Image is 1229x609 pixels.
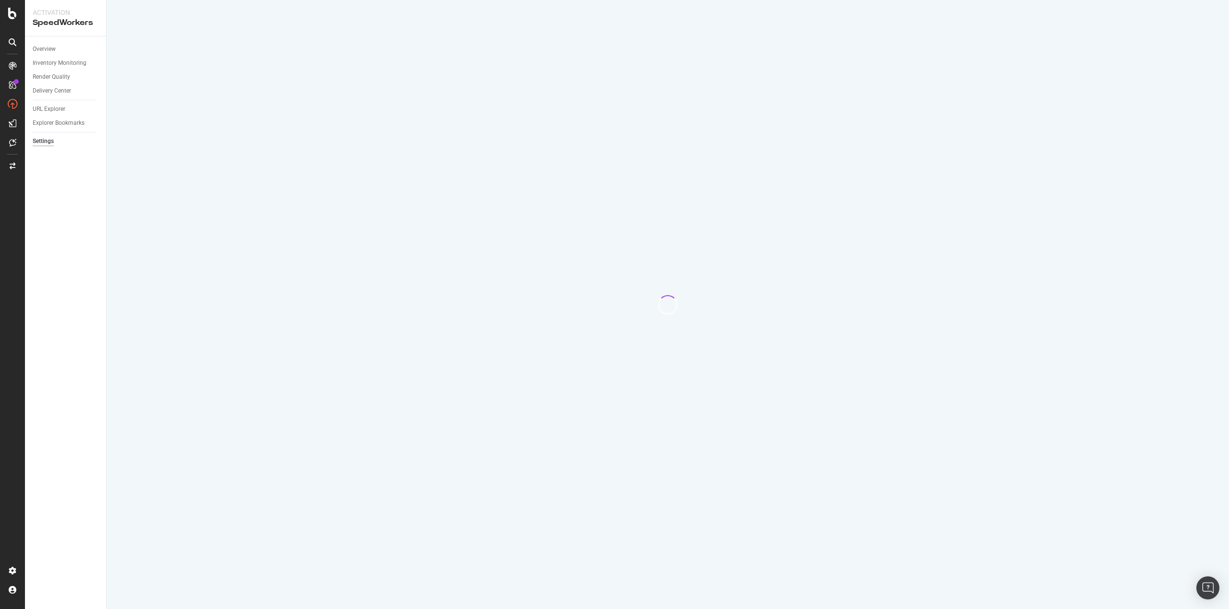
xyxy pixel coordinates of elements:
[1196,576,1219,599] div: Open Intercom Messenger
[33,58,99,68] a: Inventory Monitoring
[33,86,71,96] div: Delivery Center
[33,118,99,128] a: Explorer Bookmarks
[33,58,86,68] div: Inventory Monitoring
[33,72,99,82] a: Render Quality
[33,104,65,114] div: URL Explorer
[33,17,98,28] div: SpeedWorkers
[33,118,84,128] div: Explorer Bookmarks
[33,8,98,17] div: Activation
[33,104,99,114] a: URL Explorer
[33,72,70,82] div: Render Quality
[33,136,99,146] a: Settings
[33,44,99,54] a: Overview
[33,44,56,54] div: Overview
[33,86,99,96] a: Delivery Center
[33,136,54,146] div: Settings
